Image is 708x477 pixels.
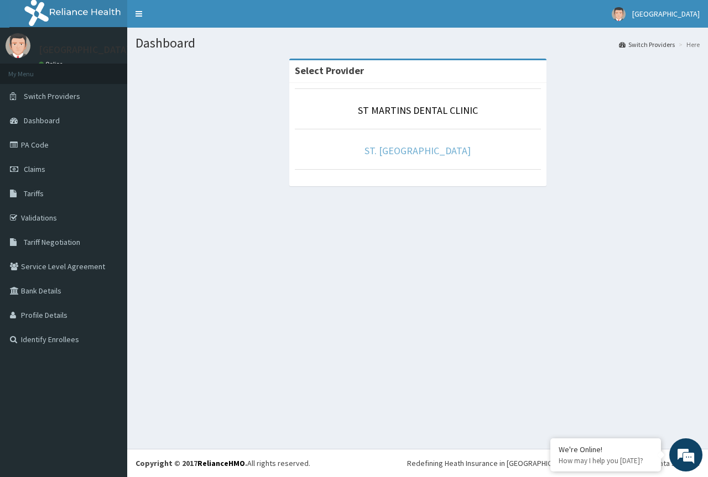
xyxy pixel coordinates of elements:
[24,164,45,174] span: Claims
[619,40,675,49] a: Switch Providers
[136,36,700,50] h1: Dashboard
[136,458,247,468] strong: Copyright © 2017 .
[295,64,364,77] strong: Select Provider
[24,91,80,101] span: Switch Providers
[24,188,44,198] span: Tariffs
[24,237,80,247] span: Tariff Negotiation
[612,7,626,21] img: User Image
[39,45,130,55] p: [GEOGRAPHIC_DATA]
[197,458,245,468] a: RelianceHMO
[6,33,30,58] img: User Image
[127,449,708,477] footer: All rights reserved.
[407,458,700,469] div: Redefining Heath Insurance in [GEOGRAPHIC_DATA] using Telemedicine and Data Science!
[559,444,653,454] div: We're Online!
[632,9,700,19] span: [GEOGRAPHIC_DATA]
[358,104,478,117] a: ST MARTINS DENTAL CLINIC
[559,456,653,465] p: How may I help you today?
[39,60,65,68] a: Online
[24,116,60,125] span: Dashboard
[365,144,471,157] a: ST. [GEOGRAPHIC_DATA]
[676,40,700,49] li: Here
